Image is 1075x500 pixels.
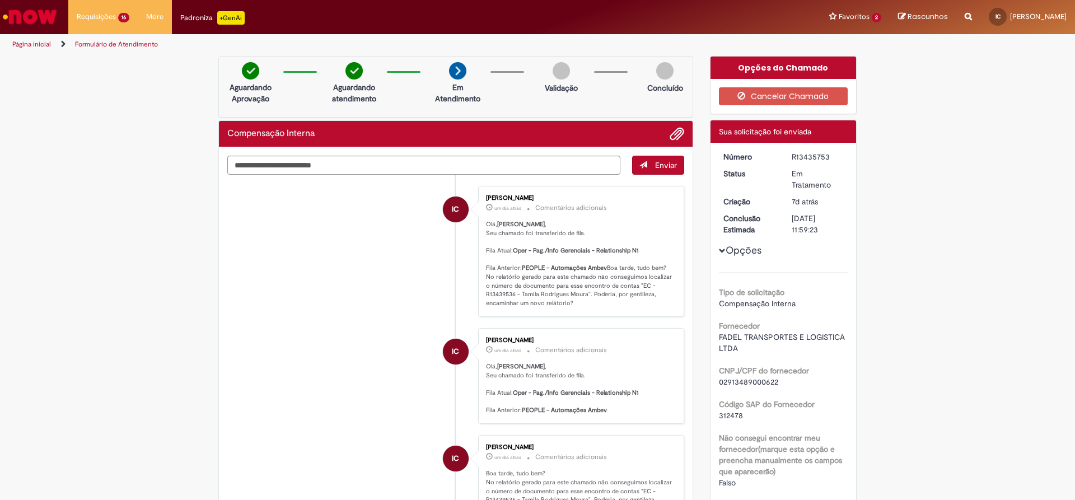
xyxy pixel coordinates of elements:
button: Adicionar anexos [670,127,684,141]
div: 21/08/2025 11:31:45 [792,196,844,207]
b: Tipo de solicitação [719,287,784,297]
img: check-circle-green.png [242,62,259,80]
span: um dia atrás [494,347,521,354]
span: IC [452,338,459,365]
div: [PERSON_NAME] [486,337,672,344]
img: arrow-next.png [449,62,466,80]
span: IC [995,13,1001,20]
time: 26/08/2025 18:33:40 [494,454,521,461]
small: Comentários adicionais [535,345,607,355]
span: 7d atrás [792,197,818,207]
img: check-circle-green.png [345,62,363,80]
dt: Criação [715,196,784,207]
button: Enviar [632,156,684,175]
b: Oper - Pag./Info Gerenciais - Relationship N1 [513,389,639,397]
p: Validação [545,82,578,94]
span: 16 [118,13,129,22]
img: img-circle-grey.png [656,62,674,80]
b: PEOPLE - Automações Ambev [522,406,607,414]
span: More [146,11,163,22]
span: Favoritos [839,11,870,22]
b: [PERSON_NAME] [497,220,545,228]
p: Olá, , Seu chamado foi transferido de fila. Fila Atual: Fila Anterior: [486,362,672,415]
dt: Conclusão Estimada [715,213,784,235]
p: Concluído [647,82,683,94]
a: Página inicial [12,40,51,49]
span: 312478 [719,410,743,420]
span: Compensação Interna [719,298,796,309]
span: Falso [719,478,736,488]
div: Isabella Cristina Orsi Correa [443,339,469,365]
p: Olá, , Seu chamado foi transferido de fila. Fila Atual: Fila Anterior: Boa tarde, tudo bem? No re... [486,220,672,308]
div: Em Tratamento [792,168,844,190]
span: Sua solicitação foi enviada [719,127,811,137]
h2: Compensação Interna Histórico de tíquete [227,129,315,139]
button: Cancelar Chamado [719,87,848,105]
span: FADEL TRANSPORTES E LOGISTICA LTDA [719,332,847,353]
span: IC [452,196,459,223]
textarea: Digite sua mensagem aqui... [227,156,620,175]
span: um dia atrás [494,454,521,461]
div: R13435753 [792,151,844,162]
span: [PERSON_NAME] [1010,12,1067,21]
div: Padroniza [180,11,245,25]
time: 26/08/2025 18:33:41 [494,205,521,212]
b: [PERSON_NAME] [497,362,545,371]
b: PEOPLE - Automações Ambev [522,264,607,272]
small: Comentários adicionais [535,452,607,462]
a: Rascunhos [898,12,948,22]
p: Em Atendimento [431,82,485,104]
b: Fornecedor [719,321,760,331]
div: Isabella Cristina Orsi Correa [443,197,469,222]
b: Não consegui encontrar meu fornecedor(marque esta opção e preencha manualmente os campos que apar... [719,433,842,476]
p: +GenAi [217,11,245,25]
time: 26/08/2025 18:33:41 [494,347,521,354]
img: ServiceNow [1,6,59,28]
div: Isabella Cristina Orsi Correa [443,446,469,471]
span: 2 [872,13,881,22]
span: Rascunhos [908,11,948,22]
b: Oper - Pag./Info Gerenciais - Relationship N1 [513,246,639,255]
div: [PERSON_NAME] [486,195,672,202]
div: [DATE] 11:59:23 [792,213,844,235]
span: IC [452,445,459,472]
span: Enviar [655,160,677,170]
a: Formulário de Atendimento [75,40,158,49]
p: Aguardando Aprovação [223,82,278,104]
dt: Status [715,168,784,179]
small: Comentários adicionais [535,203,607,213]
ul: Trilhas de página [8,34,708,55]
b: Código SAP do Fornecedor [719,399,815,409]
div: [PERSON_NAME] [486,444,672,451]
span: um dia atrás [494,205,521,212]
img: img-circle-grey.png [553,62,570,80]
b: CNPJ/CPF do fornecedor [719,366,809,376]
dt: Número [715,151,784,162]
div: Opções do Chamado [711,57,857,79]
span: 02913489000622 [719,377,778,387]
p: Aguardando atendimento [327,82,381,104]
time: 21/08/2025 11:31:45 [792,197,818,207]
span: Requisições [77,11,116,22]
